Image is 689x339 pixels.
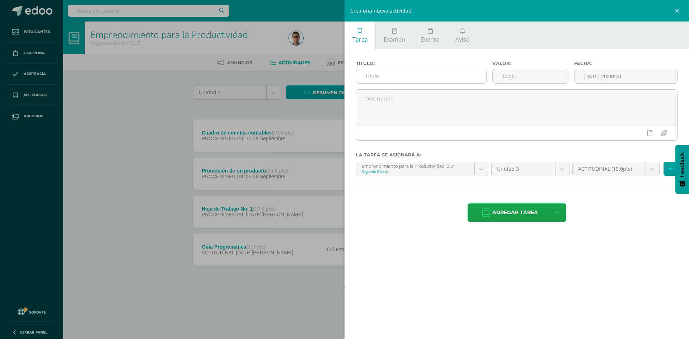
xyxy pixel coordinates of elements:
span: Tarea [352,36,368,43]
span: Evento [421,36,440,43]
a: ACTITUDINAL (15.0pts) [573,162,659,176]
a: Aviso [448,22,478,49]
div: Emprendimiento para la Productividad '2.2' [362,162,469,169]
label: Valor: [492,61,568,66]
button: Feedback - Mostrar encuesta [675,145,689,194]
a: Unidad 3 [492,162,569,176]
label: Título: [356,61,487,66]
span: ACTITUDINAL (15.0pts) [578,162,640,176]
span: Examen [384,36,405,43]
span: Agregar tarea [492,204,538,221]
input: Fecha de entrega [575,69,677,83]
a: Examen [376,22,413,49]
a: Tarea [344,22,375,49]
a: Emprendimiento para la Productividad '2.2'Segundo Básico [356,162,488,176]
label: Fecha: [574,61,678,66]
label: La tarea se asignará a: [356,152,678,157]
span: Feedback [679,152,685,177]
input: Puntos máximos [493,69,568,83]
span: Aviso [455,36,470,43]
span: Unidad 3 [497,162,550,176]
a: Evento [413,22,447,49]
div: Segundo Básico [362,169,469,174]
input: Título [356,69,486,83]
